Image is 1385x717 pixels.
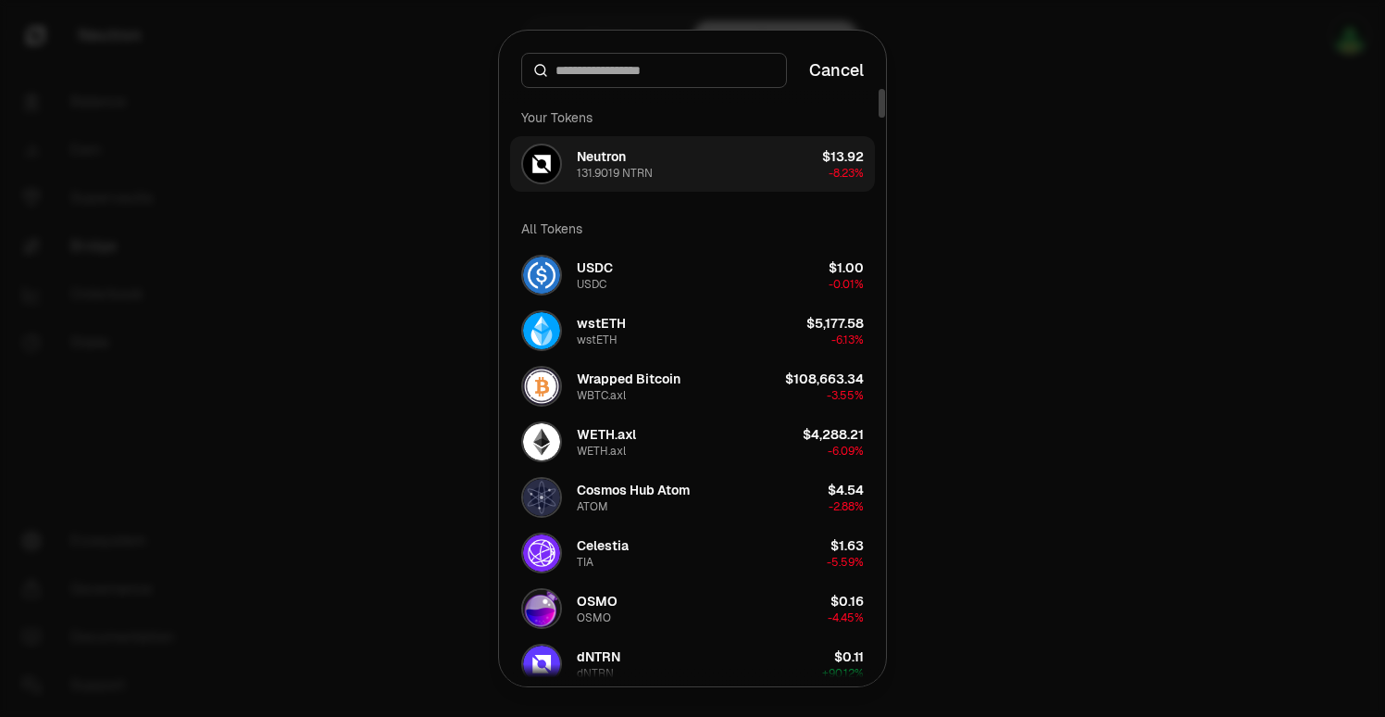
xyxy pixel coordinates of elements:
div: $4,288.21 [803,425,864,444]
div: wstETH [577,333,618,347]
button: USDC LogoUSDCUSDC$1.00-0.01% [510,247,875,303]
button: WETH.axl LogoWETH.axlWETH.axl$4,288.21-6.09% [510,414,875,470]
img: TIA Logo [523,535,560,572]
button: TIA LogoCelestiaTIA$1.63-5.59% [510,525,875,581]
div: dNTRN [577,648,620,666]
div: dNTRN [577,666,614,681]
img: NTRN Logo [523,145,560,182]
div: WETH.axl [577,444,626,459]
button: NTRN LogoNeutron131.9019 NTRN$13.92-8.23% [510,136,875,192]
div: wstETH [577,314,626,333]
span: -6.09% [828,444,864,459]
div: Wrapped Bitcoin [577,370,680,388]
span: -2.88% [829,499,864,514]
img: dNTRN Logo [523,646,560,683]
div: $4.54 [828,481,864,499]
button: Cancel [809,57,864,83]
img: wstETH Logo [523,312,560,349]
button: OSMO LogoOSMOOSMO$0.16-4.45% [510,581,875,636]
div: $1.00 [829,258,864,277]
span: -3.55% [827,388,864,403]
div: USDC [577,258,613,277]
div: Cosmos Hub Atom [577,481,690,499]
div: $0.16 [830,592,864,610]
div: WETH.axl [577,425,636,444]
img: WETH.axl Logo [523,423,560,460]
button: wstETH LogowstETHwstETH$5,177.58-6.13% [510,303,875,358]
span: -0.01% [829,277,864,292]
img: USDC Logo [523,257,560,294]
div: $13.92 [822,147,864,166]
div: OSMO [577,610,611,625]
div: Celestia [577,536,629,555]
div: 131.9019 NTRN [577,166,653,181]
div: All Tokens [510,210,875,247]
div: WBTC.axl [577,388,626,403]
div: $0.11 [834,648,864,666]
div: TIA [577,555,593,570]
img: WBTC.axl Logo [523,368,560,405]
button: dNTRN LogodNTRNdNTRN$0.11+90.12% [510,636,875,692]
div: $108,663.34 [785,370,864,388]
span: + 90.12% [822,666,864,681]
div: $1.63 [830,536,864,555]
div: Your Tokens [510,99,875,136]
div: Neutron [577,147,626,166]
div: ATOM [577,499,608,514]
img: OSMO Logo [523,590,560,627]
div: OSMO [577,592,618,610]
span: -8.23% [829,166,864,181]
button: ATOM LogoCosmos Hub AtomATOM$4.54-2.88% [510,470,875,525]
button: WBTC.axl LogoWrapped BitcoinWBTC.axl$108,663.34-3.55% [510,358,875,414]
div: USDC [577,277,606,292]
span: -5.59% [827,555,864,570]
img: ATOM Logo [523,479,560,516]
span: -4.45% [828,610,864,625]
span: -6.13% [831,333,864,347]
div: $5,177.58 [806,314,864,333]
